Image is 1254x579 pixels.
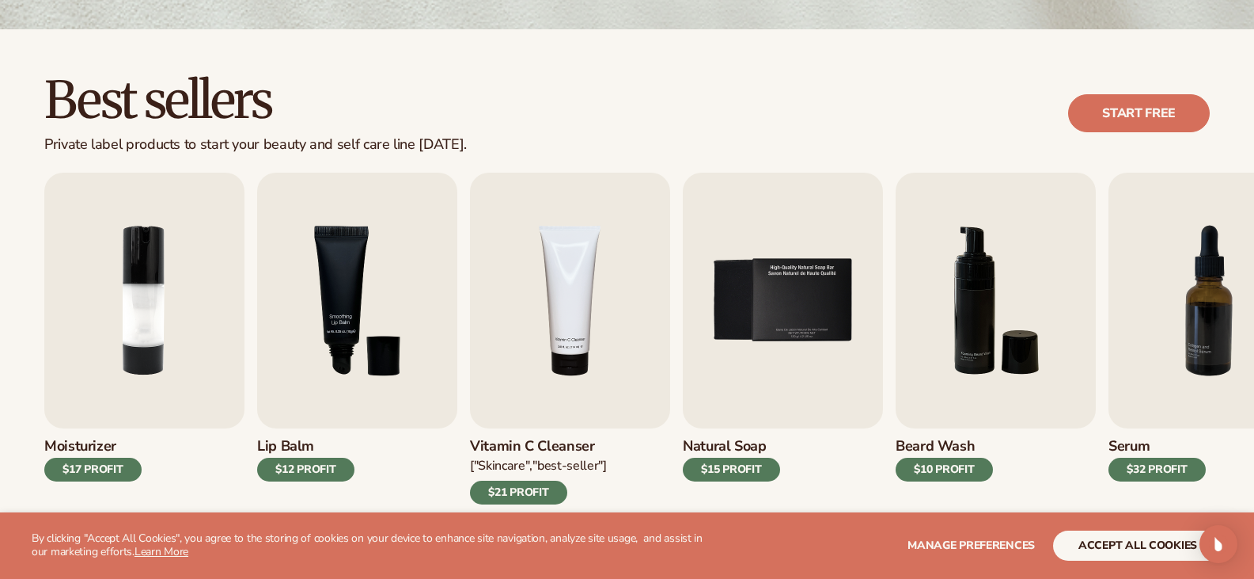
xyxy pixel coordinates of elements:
a: Start free [1068,94,1210,132]
a: 4 / 9 [470,173,670,505]
div: $15 PROFIT [683,458,780,482]
button: accept all cookies [1053,531,1222,561]
a: 6 / 9 [896,173,1096,505]
div: Private label products to start your beauty and self care line [DATE]. [44,136,467,154]
span: Manage preferences [907,538,1035,553]
h3: Moisturizer [44,438,142,455]
div: $21 PROFIT [470,481,567,505]
h3: Vitamin C Cleanser [470,438,607,455]
h3: Beard Wash [896,438,993,455]
a: 2 / 9 [44,173,244,505]
h3: Serum [1108,438,1206,455]
div: $10 PROFIT [896,458,993,482]
a: 3 / 9 [257,173,457,505]
p: By clicking "Accept All Cookies", you agree to the storing of cookies on your device to enhance s... [32,532,704,559]
div: Open Intercom Messenger [1199,525,1237,563]
h3: Natural Soap [683,438,780,455]
div: ["Skincare","Best-seller"] [470,458,607,474]
a: Learn More [134,544,188,559]
h2: Best sellers [44,74,467,127]
div: $17 PROFIT [44,458,142,482]
h3: Lip Balm [257,438,354,455]
div: $12 PROFIT [257,458,354,482]
div: $32 PROFIT [1108,458,1206,482]
button: Manage preferences [907,531,1035,561]
a: 5 / 9 [683,173,883,505]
